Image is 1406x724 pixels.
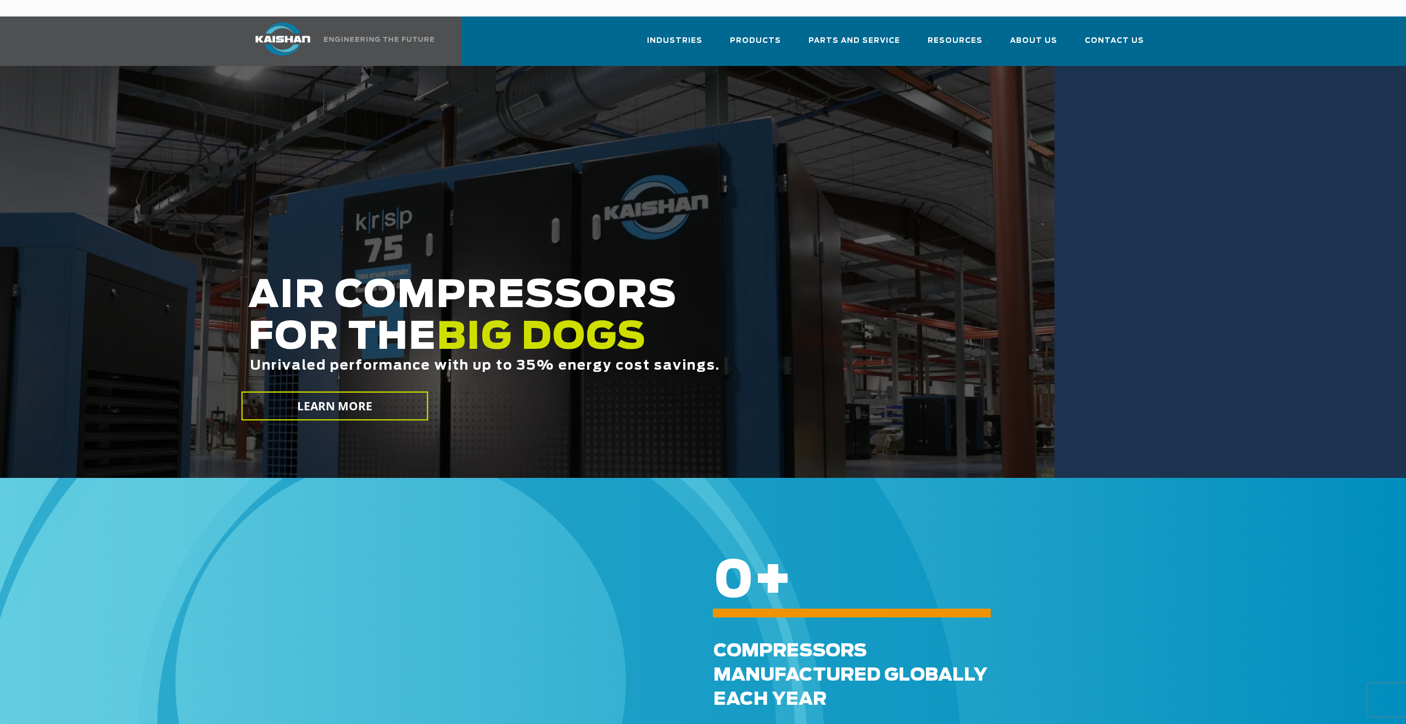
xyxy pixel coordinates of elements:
[1085,26,1144,64] a: Contact Us
[1010,35,1057,47] span: About Us
[730,35,781,47] span: Products
[250,359,720,372] span: Unrivaled performance with up to 35% energy cost savings.
[808,26,900,64] a: Parts and Service
[713,639,1388,711] div: Compressors Manufactured GLOBALLY each Year
[730,26,781,64] a: Products
[1010,26,1057,64] a: About Us
[928,26,983,64] a: Resources
[1085,35,1144,47] span: Contact Us
[437,319,646,357] span: BIG DOGS
[808,35,900,47] span: Parts and Service
[713,556,754,607] span: 0
[242,392,428,421] a: LEARN MORE
[928,35,983,47] span: Resources
[242,16,436,66] a: Kaishan USA
[248,275,1004,408] h2: AIR COMPRESSORS FOR THE
[324,37,434,42] img: Engineering the future
[297,398,373,414] span: LEARN MORE
[713,574,1350,589] h6: +
[647,26,702,64] a: Industries
[242,23,324,55] img: kaishan logo
[647,35,702,47] span: Industries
